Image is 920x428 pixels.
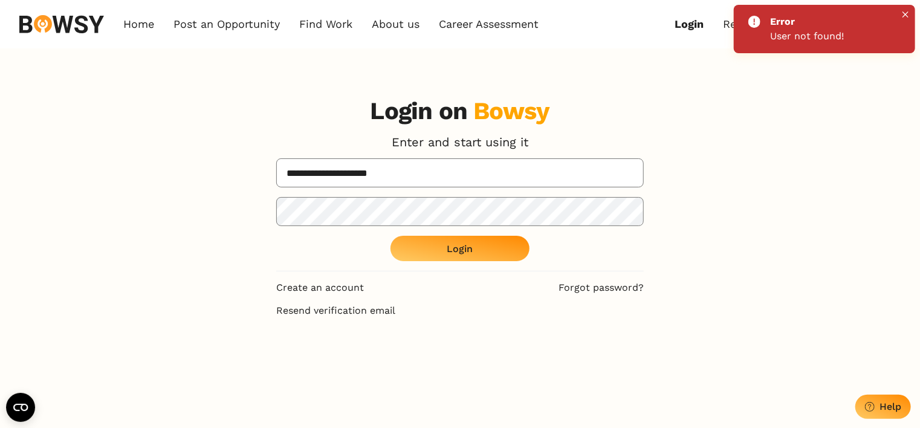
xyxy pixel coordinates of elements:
[675,18,704,31] a: Login
[447,243,473,255] div: Login
[19,15,104,33] img: svg%3e
[855,395,911,419] button: Help
[723,18,766,31] a: Register
[473,97,549,125] div: Bowsy
[390,236,530,261] button: Login
[371,97,550,126] h3: Login on
[6,393,35,422] button: Open CMP widget
[770,29,881,44] div: User not found!
[123,18,154,31] a: Home
[276,281,364,294] a: Create an account
[276,304,644,317] a: Resend verification email
[770,15,876,29] div: Error
[880,401,901,412] div: Help
[559,281,644,294] a: Forgot password?
[439,18,539,31] a: Career Assessment
[392,135,528,149] p: Enter and start using it
[898,7,913,22] button: Close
